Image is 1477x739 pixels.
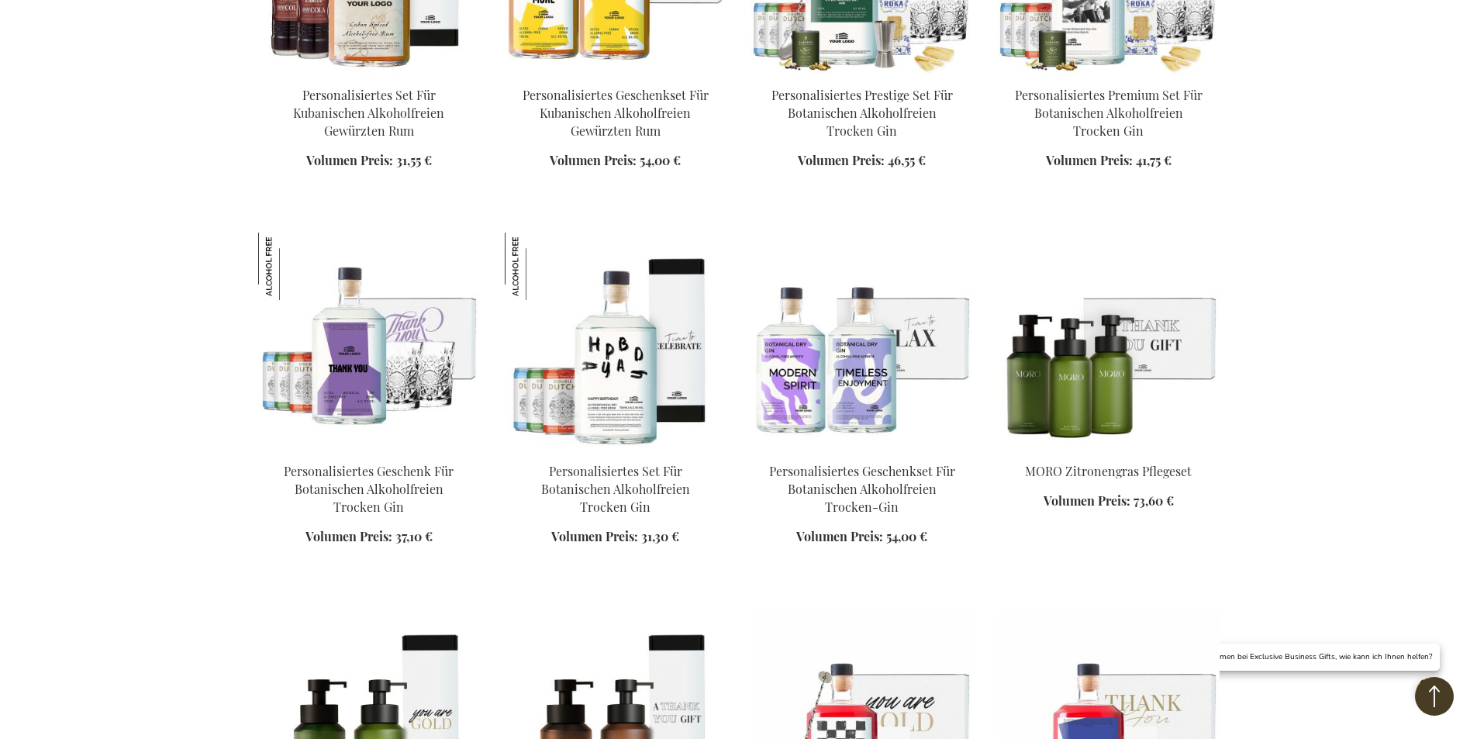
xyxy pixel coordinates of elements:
img: Personalisiertes Set Für Botanischen Alkoholfreien Trocken Gin [505,233,572,300]
span: 54,00 € [640,152,681,168]
a: Volumen Preis: 37,10 € [305,528,433,546]
a: Volumen Preis: 46,55 € [798,152,926,170]
a: MORO Zitronengras Pflegeset [1025,463,1192,479]
a: Personalisiertes Set Für Botanischen Alkoholfreien Trocken Gin [541,463,690,515]
a: Personalisiertes Set Für Kubanischen Alkoholfreien Gewürzten Rum [293,87,444,139]
span: 37,10 € [395,528,433,544]
a: Personalisiertes Geschenkset Für Kubanischen Alkoholfreien Gewürzten Rum [523,87,709,139]
span: Volumen Preis: [1044,492,1130,509]
a: Personalisiertes Geschenk Für Botanischen Alkoholfreien Trocken Gin [284,463,454,515]
span: Volumen Preis: [305,528,392,544]
span: 41,75 € [1136,152,1172,168]
a: Personalisiertes Premium Set Für Botanischen Alkoholfreien Trocken Gin [1015,87,1203,139]
span: 31,30 € [641,528,679,544]
img: MORO Lemongrass Care Set [998,233,1220,450]
a: MORO Lemongrass Care Set [998,444,1220,458]
a: Volumen Preis: 54,00 € [550,152,681,170]
a: Volumen Preis: 31,55 € [306,152,432,170]
span: Volumen Preis: [550,152,637,168]
span: 54,00 € [886,528,927,544]
img: Personalised Non-Alcoholic Botanical Dry Gin Gift [258,233,480,450]
a: Personalised Non-Alcoholic Botanical Dry Gin Prestige Set [751,67,973,82]
a: Personalised Non-Alcoholic Botanical Dry Gin Gift Personalisiertes Geschenk Für Botanischen Alkoh... [258,444,480,458]
a: Volumen Preis: 54,00 € [796,528,927,546]
span: Volumen Preis: [1046,152,1133,168]
span: Volumen Preis: [798,152,885,168]
a: Volumen Preis: 73,60 € [1044,492,1174,510]
span: 73,60 € [1134,492,1174,509]
a: Volumen Preis: 31,30 € [551,528,679,546]
img: Personalisiertes Geschenk Für Botanischen Alkoholfreien Trocken Gin [258,233,326,300]
span: Volumen Preis: [551,528,638,544]
a: Personalised Non-Alcoholic Botanical Dry Gin Duo Gift Set [751,444,973,458]
a: Personalised Non-Alcoholic Botanical Dry Gin Set Personalisiertes Set Für Botanischen Alkoholfrei... [505,444,726,458]
a: Personalisiertes Prestige Set Für Botanischen Alkoholfreien Trocken Gin [771,87,953,139]
span: 46,55 € [888,152,926,168]
a: Volumen Preis: 41,75 € [1046,152,1172,170]
span: Volumen Preis: [306,152,393,168]
a: Personalisiertes Geschenkset Für Kubanischen Alkoholfreien Gewürzten Rum [505,67,726,82]
span: Volumen Preis: [796,528,883,544]
a: Personalised Non-Alcoholic Cuban Spiced Rum Set [258,67,480,82]
span: 31,55 € [396,152,432,168]
a: Personalised Non-Alcoholic Botanical Dry Gin Premium Set [998,67,1220,82]
a: Personalisiertes Geschenkset Für Botanischen Alkoholfreien Trocken-Gin [769,463,955,515]
img: Personalised Non-Alcoholic Botanical Dry Gin Set [505,233,726,450]
img: Personalised Non-Alcoholic Botanical Dry Gin Duo Gift Set [751,233,973,450]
